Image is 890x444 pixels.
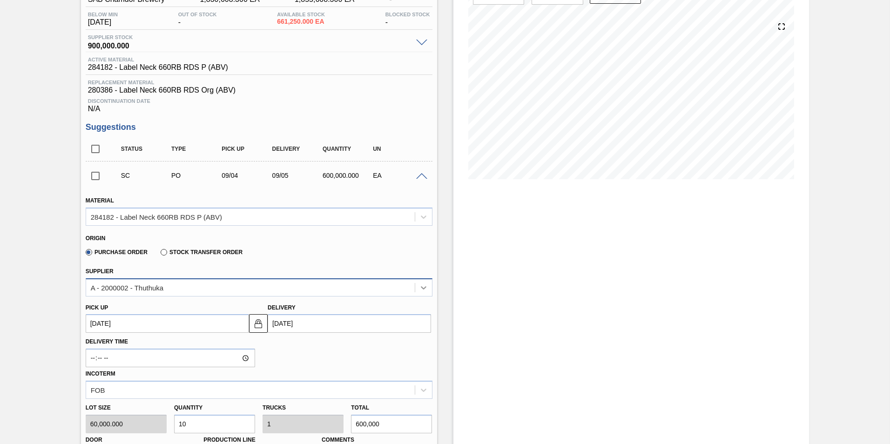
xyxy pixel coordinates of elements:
span: Available Stock [277,12,325,17]
label: Total [351,404,369,411]
label: Material [86,197,114,204]
label: Quantity [174,404,202,411]
label: Production Line [203,437,255,443]
label: Lot size [86,401,167,415]
div: 09/05/2025 [270,172,326,179]
span: Blocked Stock [385,12,430,17]
span: [DATE] [88,18,118,27]
img: locked [253,318,264,329]
div: N/A [86,94,432,113]
div: Delivery [270,146,326,152]
div: Purchase order [169,172,225,179]
label: Delivery Time [86,335,255,349]
div: UN [371,146,427,152]
label: Pick up [86,304,108,311]
div: Suggestion Created [119,172,175,179]
span: Replacement Material [88,80,430,85]
button: locked [249,314,268,333]
h3: Suggestions [86,122,432,132]
label: Stock Transfer Order [161,249,243,256]
span: 661,250.000 EA [277,18,325,25]
div: 600,000.000 [320,172,377,179]
span: Out Of Stock [178,12,217,17]
span: Below Min [88,12,118,17]
div: Pick up [219,146,276,152]
input: mm/dd/yyyy [86,314,249,333]
label: Supplier [86,268,114,275]
div: Quantity [320,146,377,152]
div: - [176,12,219,27]
span: 280386 - Label Neck 660RB RDS Org (ABV) [88,86,430,94]
div: Status [119,146,175,152]
div: - [383,12,432,27]
span: Active Material [88,57,228,62]
label: Incoterm [86,370,115,377]
label: Origin [86,235,106,242]
span: Supplier Stock [88,34,411,40]
label: Delivery [268,304,296,311]
div: A - 2000002 - Thuthuka [91,283,164,291]
div: FOB [91,386,105,394]
div: 09/04/2025 [219,172,276,179]
label: Trucks [263,404,286,411]
span: 284182 - Label Neck 660RB RDS P (ABV) [88,63,228,72]
input: mm/dd/yyyy [268,314,431,333]
label: Door [86,437,102,443]
span: 900,000.000 [88,40,411,49]
span: Discontinuation Date [88,98,430,104]
label: Purchase Order [86,249,148,256]
div: EA [371,172,427,179]
div: Type [169,146,225,152]
div: 284182 - Label Neck 660RB RDS P (ABV) [91,213,222,221]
